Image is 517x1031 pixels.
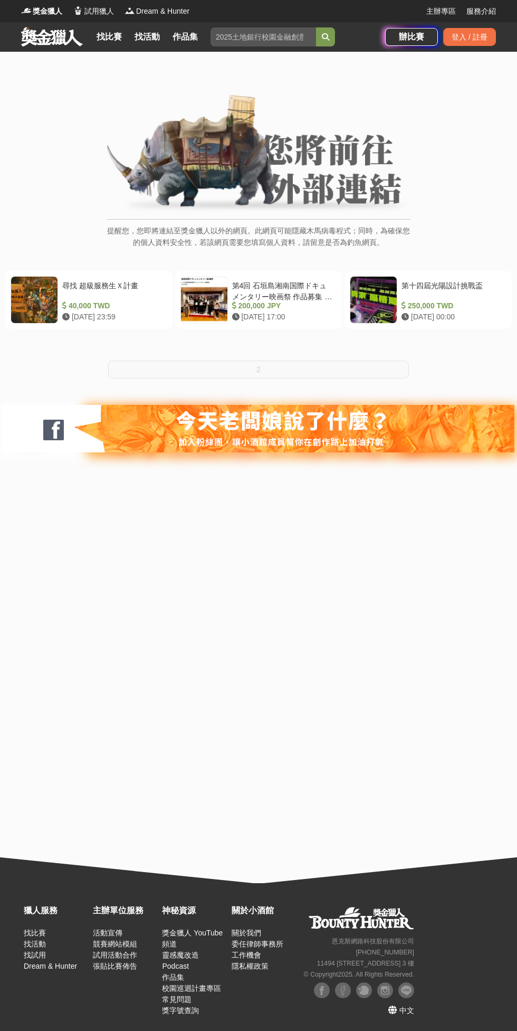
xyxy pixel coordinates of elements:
[21,6,62,17] a: Logo獎金獵人
[175,271,342,329] a: 第4回 石垣島湘南国際ドキュメンタリー映画祭 作品募集 :第4屆石垣島湘南國際紀錄片電影節作品徵集 200,000 JPY [DATE] 17:00
[125,6,189,17] a: LogoDream & Hunter
[232,280,333,300] div: 第4回 石垣島湘南国際ドキュメンタリー映画祭 作品募集 :第4屆石垣島湘南國際紀錄片電影節作品徵集
[332,938,414,945] small: 恩克斯網路科技股份有限公司
[232,311,333,323] div: [DATE] 17:00
[84,6,114,17] span: 試用獵人
[443,28,496,46] div: 登入 / 註冊
[304,971,414,978] small: © Copyright 2025 . All Rights Reserved.
[73,5,83,16] img: Logo
[344,271,512,329] a: 第十四屆光陽設計挑戰盃 250,000 TWD [DATE] 00:00
[162,995,192,1004] a: 常見問題
[24,904,88,917] div: 獵人服務
[426,6,456,17] a: 主辦專區
[136,6,189,17] span: Dream & Hunter
[162,973,184,981] a: 作品集
[93,962,137,970] a: 張貼比賽佈告
[24,951,46,959] a: 找試用
[162,904,226,917] div: 神秘資源
[317,960,414,967] small: 11494 [STREET_ADDRESS] 3 樓
[93,940,137,948] a: 競賽網站模組
[92,30,126,44] a: 找比賽
[62,300,163,311] div: 40,000 TWD
[162,929,223,948] a: 獎金獵人 YouTube 頻道
[232,940,283,948] a: 委任律師事務所
[335,982,351,998] img: Facebook
[108,361,409,379] button: 2
[232,300,333,311] div: 200,000 JPY
[162,951,199,970] a: 靈感魔改造 Podcast
[401,300,502,311] div: 250,000 TWD
[130,30,164,44] a: 找活動
[162,1006,199,1015] a: 獎字號查詢
[93,904,157,917] div: 主辦單位服務
[24,962,77,970] a: Dream & Hunter
[356,949,414,956] small: [PHONE_NUMBER]
[62,311,163,323] div: [DATE] 23:59
[401,280,502,300] div: 第十四屆光陽設計挑戰盃
[5,271,173,329] a: 尋找 超級服務生Ｘ計畫 40,000 TWD [DATE] 23:59
[3,405,514,452] img: 127fc932-0e2d-47dc-a7d9-3a4a18f96856.jpg
[232,904,295,917] div: 關於小酒館
[107,225,410,259] p: 提醒您，您即將連結至獎金獵人以外的網頁。此網頁可能隱藏木馬病毒程式；同時，為確保您的個人資料安全性，若該網頁需要您填寫個人資料，請留意是否為釣魚網頁。
[466,6,496,17] a: 服務介紹
[377,982,393,998] img: Instagram
[73,6,114,17] a: Logo試用獵人
[93,929,122,937] a: 活動宣傳
[33,6,62,17] span: 獎金獵人
[162,984,221,992] a: 校園巡迴計畫專區
[232,951,261,959] a: 工作機會
[21,5,32,16] img: Logo
[385,28,438,46] a: 辦比賽
[125,5,135,16] img: Logo
[107,94,410,214] img: External Link Banner
[232,962,269,970] a: 隱私權政策
[24,940,46,948] a: 找活動
[168,30,202,44] a: 作品集
[210,27,316,46] input: 2025土地銀行校園金融創意挑戰賽：從你出發 開啟智慧金融新頁
[401,311,502,323] div: [DATE] 00:00
[24,929,46,937] a: 找比賽
[398,982,414,998] img: LINE
[62,280,163,300] div: 尋找 超級服務生Ｘ計畫
[356,982,372,998] img: Plurk
[93,951,137,959] a: 試用活動合作
[314,982,330,998] img: Facebook
[232,929,261,937] a: 關於我們
[399,1006,414,1015] span: 中文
